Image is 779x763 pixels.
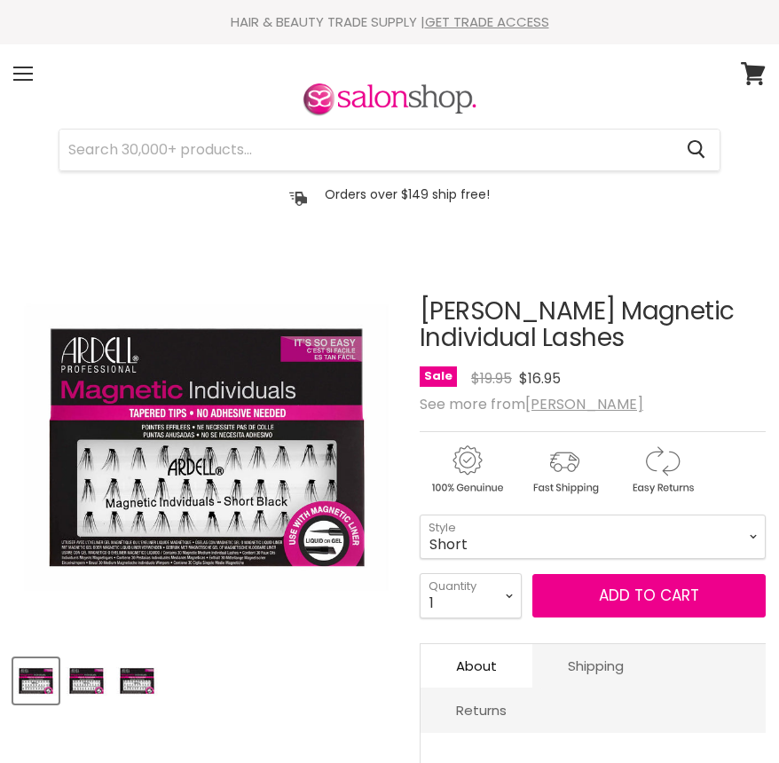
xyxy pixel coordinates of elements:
[13,658,59,704] button: Ardell Magnetic Individual Lashes
[421,644,532,688] a: About
[13,254,401,641] div: Ardell Magnetic Individual Lashes image. Click or Scroll to Zoom.
[64,658,109,704] button: Ardell Magnetic Individual Lashes
[420,443,514,497] img: genuine.gif
[114,658,160,704] button: Ardell Magnetic Individual Lashes
[517,443,611,497] img: shipping.gif
[420,366,457,387] span: Sale
[532,574,766,618] button: Add to cart
[116,660,158,702] img: Ardell Magnetic Individual Lashes
[471,368,512,389] span: $19.95
[59,130,673,170] input: Search
[599,585,699,606] span: Add to cart
[59,129,720,171] form: Product
[13,254,401,641] img: Ardell Magnetic Individual Lashes
[525,394,643,414] a: [PERSON_NAME]
[15,660,57,702] img: Ardell Magnetic Individual Lashes
[420,573,522,617] select: Quantity
[420,298,766,353] h1: [PERSON_NAME] Magnetic Individual Lashes
[325,186,490,202] p: Orders over $149 ship free!
[421,688,542,732] a: Returns
[615,443,709,497] img: returns.gif
[425,12,549,31] a: GET TRADE ACCESS
[519,368,561,389] span: $16.95
[66,660,107,702] img: Ardell Magnetic Individual Lashes
[420,394,643,414] span: See more from
[11,653,404,704] div: Product thumbnails
[532,644,659,688] a: Shipping
[673,130,720,170] button: Search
